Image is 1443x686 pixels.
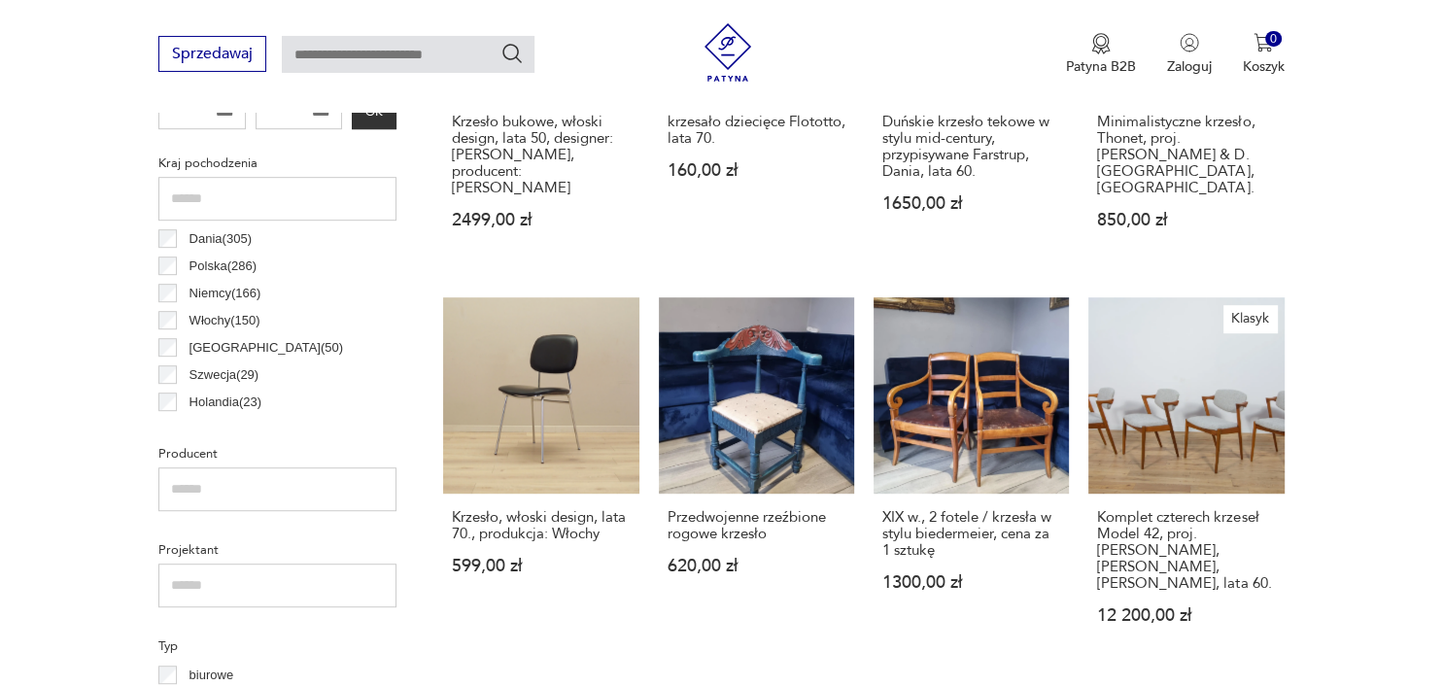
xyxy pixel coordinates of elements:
p: biurowe [189,665,234,686]
p: Dania ( 305 ) [189,228,252,250]
h3: Minimalistyczne krzesło, Thonet, proj. [PERSON_NAME] & D. [GEOGRAPHIC_DATA], [GEOGRAPHIC_DATA]. [1097,114,1275,196]
p: Producent [158,443,396,464]
p: Niemcy ( 166 ) [189,283,261,304]
img: Ikona medalu [1091,33,1111,54]
h3: Duńskie krzesło tekowe w stylu mid-century, przypisywane Farstrup, Dania, lata 60. [882,114,1060,180]
h3: Komplet czterech krzeseł Model 42, proj. [PERSON_NAME], [PERSON_NAME], [PERSON_NAME], lata 60. [1097,509,1275,592]
p: [GEOGRAPHIC_DATA] ( 50 ) [189,337,343,359]
h3: krzesało dziecięce Flototto, lata 70. [668,114,845,147]
p: Włochy ( 150 ) [189,310,260,331]
p: 12 200,00 zł [1097,607,1275,624]
button: OK [352,95,396,129]
button: 0Koszyk [1243,33,1285,76]
p: 599,00 zł [452,558,630,574]
p: 2499,00 zł [452,212,630,228]
a: Krzesło, włoski design, lata 70., produkcja: WłochyKrzesło, włoski design, lata 70., produkcja: W... [443,297,638,661]
p: Holandia ( 23 ) [189,392,261,413]
button: Patyna B2B [1066,33,1136,76]
a: KlasykKomplet czterech krzeseł Model 42, proj. K. Kristiansen, Schou Andersen, Dania, lata 60.Kom... [1088,297,1284,661]
button: Zaloguj [1167,33,1212,76]
p: Patyna B2B [1066,57,1136,76]
p: 1300,00 zł [882,574,1060,591]
p: Szwecja ( 29 ) [189,364,259,386]
a: Przedwojenne rzeźbione rogowe krzesłoPrzedwojenne rzeźbione rogowe krzesło620,00 zł [659,297,854,661]
h3: Przedwojenne rzeźbione rogowe krzesło [668,509,845,542]
a: XIX w., 2 fotele / krzesła w stylu biedermeier, cena za 1 sztukęXIX w., 2 fotele / krzesła w styl... [874,297,1069,661]
p: 620,00 zł [668,558,845,574]
h3: XIX w., 2 fotele / krzesła w stylu biedermeier, cena za 1 sztukę [882,509,1060,559]
img: Ikonka użytkownika [1180,33,1199,52]
h3: Krzesło, włoski design, lata 70., produkcja: Włochy [452,509,630,542]
p: Projektant [158,539,396,561]
a: Sprzedawaj [158,49,266,62]
img: Patyna - sklep z meblami i dekoracjami vintage [699,23,757,82]
button: Sprzedawaj [158,36,266,72]
p: Czechy ( 21 ) [189,419,255,440]
p: Koszyk [1243,57,1285,76]
a: Ikona medaluPatyna B2B [1066,33,1136,76]
p: 850,00 zł [1097,212,1275,228]
img: Ikona koszyka [1254,33,1273,52]
button: Szukaj [500,42,524,65]
p: Polska ( 286 ) [189,256,257,277]
div: 0 [1265,31,1282,48]
p: 1650,00 zł [882,195,1060,212]
p: Zaloguj [1167,57,1212,76]
p: 160,00 zł [668,162,845,179]
p: Kraj pochodzenia [158,153,396,174]
p: Typ [158,635,396,657]
h3: Krzesło bukowe, włoski design, lata 50, designer: [PERSON_NAME], producent: [PERSON_NAME] [452,114,630,196]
